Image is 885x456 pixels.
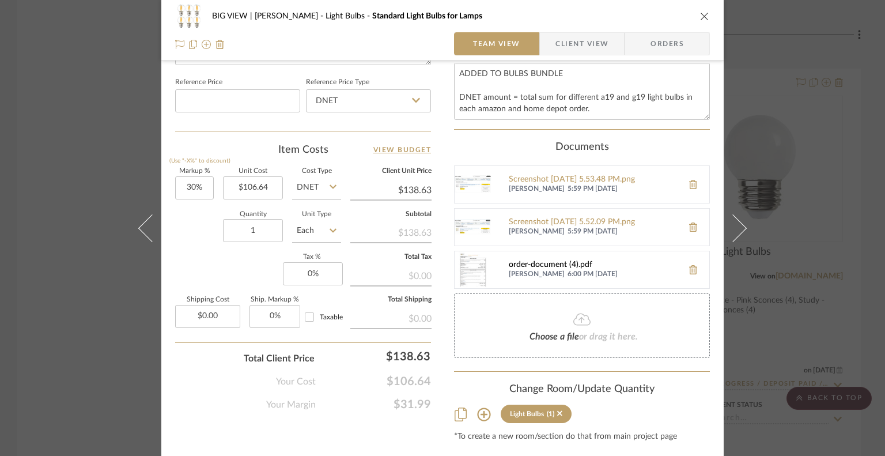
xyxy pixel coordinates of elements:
div: (1) [547,410,554,418]
div: $0.00 [350,307,432,328]
span: Team View [473,32,520,55]
span: Orders [638,32,697,55]
label: Total Tax [350,254,432,260]
span: Standard Light Bulbs for Lamps [372,12,482,20]
img: Remove from project [215,40,225,49]
span: 5:59 PM [DATE] [568,184,677,194]
img: order-document (4).pdf [455,251,491,288]
div: $138.63 [350,221,432,242]
label: Subtotal [350,212,432,217]
label: Client Unit Price [350,168,432,174]
label: Tax % [283,254,341,260]
label: Cost Type [292,168,341,174]
img: Screenshot 2025-01-05 at 5.52.09 PM.png [455,209,491,246]
div: $0.00 [350,265,432,285]
span: 5:59 PM [DATE] [568,227,677,236]
label: Markup % [175,168,214,174]
img: a40bc72a-6a4a-4e36-bfd8-2fa9828a9849_48x40.jpg [175,5,203,28]
span: [PERSON_NAME] [509,270,565,279]
label: Ship. Markup % [249,297,300,303]
span: or drag it here. [579,332,638,341]
label: Unit Cost [223,168,283,174]
label: Quantity [223,212,283,217]
a: View Budget [373,143,432,157]
label: Total Shipping [350,297,432,303]
div: Item Costs [175,143,431,157]
label: Unit Type [292,212,341,217]
div: *To create a new room/section do that from main project page [454,432,710,442]
a: Screenshot [DATE] 5.52.09 PM.png [509,218,677,227]
span: Taxable [320,314,343,321]
label: Reference Price Type [306,80,369,85]
span: Total Client Price [244,352,315,365]
span: Choose a file [530,332,579,341]
span: 6:00 PM [DATE] [568,270,677,279]
a: order-document (4).pdf [509,261,677,270]
div: Change Room/Update Quantity [454,383,710,396]
button: close [699,11,710,21]
span: $106.64 [316,375,431,389]
img: Screenshot 2025-01-05 at 5.53.48 PM.png [455,166,491,203]
span: Your Cost [276,375,316,389]
span: Your Margin [266,398,316,412]
span: $31.99 [316,398,431,412]
label: Shipping Cost [175,297,240,303]
a: Screenshot [DATE] 5.53.48 PM.png [509,175,677,184]
span: [PERSON_NAME] [509,227,565,236]
span: [PERSON_NAME] [509,184,565,194]
div: $138.63 [320,345,436,368]
span: BIG VIEW | [PERSON_NAME] [212,12,326,20]
label: Reference Price [175,80,222,85]
div: Light Bulbs [510,410,544,418]
div: Documents [454,141,710,154]
span: Light Bulbs [326,12,372,20]
span: Client View [555,32,608,55]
